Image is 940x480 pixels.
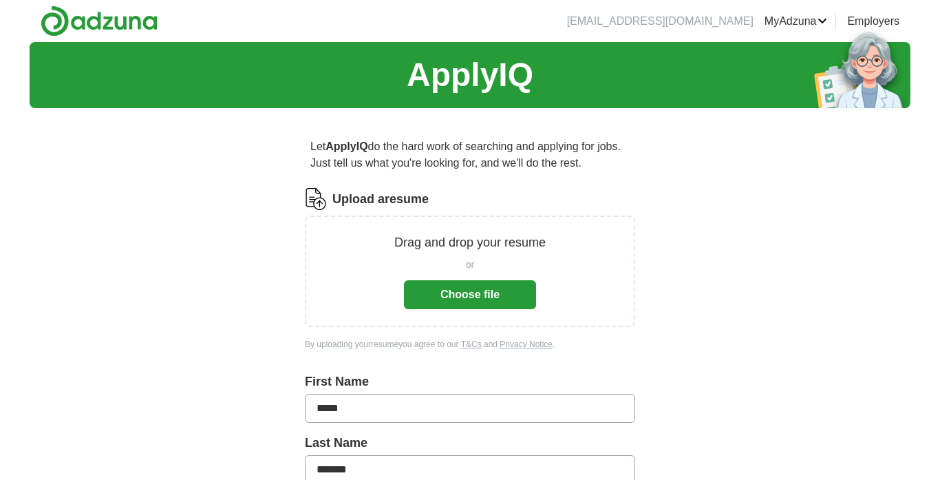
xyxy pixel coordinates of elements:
button: Choose file [404,280,536,309]
span: or [466,258,474,272]
li: [EMAIL_ADDRESS][DOMAIN_NAME] [567,13,754,30]
a: MyAdzuna [765,13,828,30]
h1: ApplyIQ [407,50,533,100]
label: Upload a resume [332,190,429,209]
strong: ApplyIQ [325,140,367,152]
a: Employers [847,13,899,30]
p: Let do the hard work of searching and applying for jobs. Just tell us what you're looking for, an... [305,133,635,177]
img: Adzuna logo [41,6,158,36]
label: Last Name [305,434,635,452]
label: First Name [305,373,635,391]
a: T&Cs [461,340,482,349]
img: CV Icon [305,188,327,210]
div: By uploading your resume you agree to our and . [305,338,635,351]
a: Privacy Notice [500,340,553,349]
p: Drag and drop your resume [394,233,546,252]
